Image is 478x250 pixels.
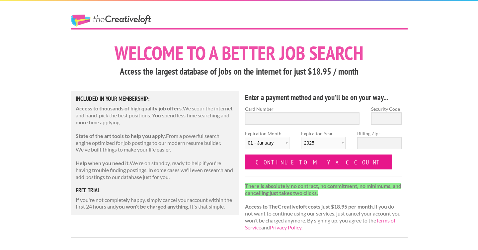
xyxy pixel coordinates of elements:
[270,224,301,230] a: Privacy Policy
[245,183,402,231] p: If you do not want to continue using our services, just cancel your account you won't be charged ...
[245,183,401,196] strong: There is absolutely no contract, no commitment, no minimums, and cancelling just takes two clicks.
[76,187,234,193] h5: free trial
[245,203,374,210] strong: Access to TheCreativeloft costs just $18.95 per month.
[245,105,360,112] label: Card Number
[76,105,234,126] p: We scour the internet and hand-pick the best positions. You spend less time searching and more ti...
[245,217,395,230] a: Terms of Service
[245,92,402,103] h4: Enter a payment method and you'll be on your way...
[76,197,234,211] p: If you're not completely happy, simply cancel your account within the first 24 hours and . It's t...
[76,160,130,166] strong: Help when you need it.
[245,130,289,155] label: Expiration Month
[71,65,408,78] h3: Access the largest database of jobs on the internet for just $18.95 / month
[71,43,408,63] h1: Welcome to a better job search
[301,137,346,149] select: Expiration Year
[76,105,183,111] strong: Access to thousands of high quality job offers.
[71,15,151,27] a: The Creative Loft
[76,133,234,153] p: From a powerful search engine optimized for job postings to our modern resume builder. We've buil...
[76,133,166,139] strong: State of the art tools to help you apply.
[371,105,402,112] label: Security Code
[245,155,392,169] input: Continue to my account
[301,130,346,155] label: Expiration Year
[357,130,402,137] label: Billing Zip:
[76,160,234,180] p: We're on standby, ready to help if you're having trouble finding postings. In some cases we'll ev...
[76,96,234,102] h5: Included in Your Membership:
[116,203,188,210] strong: you won't be charged anything
[245,137,289,149] select: Expiration Month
